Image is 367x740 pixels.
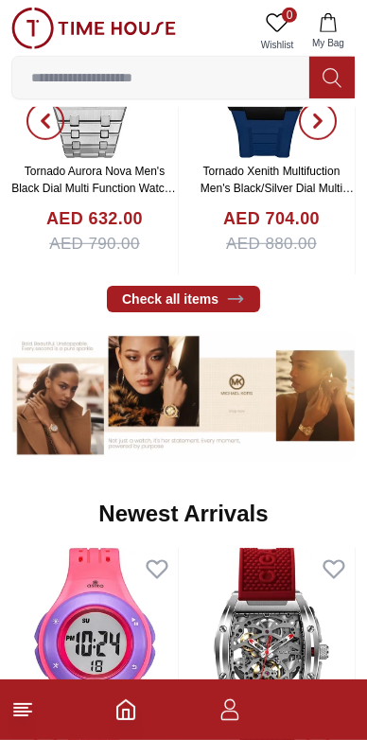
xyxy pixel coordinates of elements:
[98,499,268,529] h2: Newest Arrivals
[226,232,317,256] span: AED 880.00
[11,165,178,212] a: Tornado Aurora Nova Men's Black Dial Multi Function Watch - T23104-SBSBK
[114,698,137,721] a: Home
[46,206,143,232] h4: AED 632.00
[253,8,301,56] a: 0Wishlist
[11,8,176,49] img: ...
[11,331,356,461] img: ...
[301,8,356,56] button: My Bag
[107,286,260,312] a: Check all items
[223,206,320,232] h4: AED 704.00
[49,232,140,256] span: AED 790.00
[253,38,301,52] span: Wishlist
[282,8,297,23] span: 0
[191,165,354,212] a: Tornado Xenith Multifuction Men's Black/Silver Dial Multi Function Watch - T23105-SSBB
[305,36,352,50] span: My Bag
